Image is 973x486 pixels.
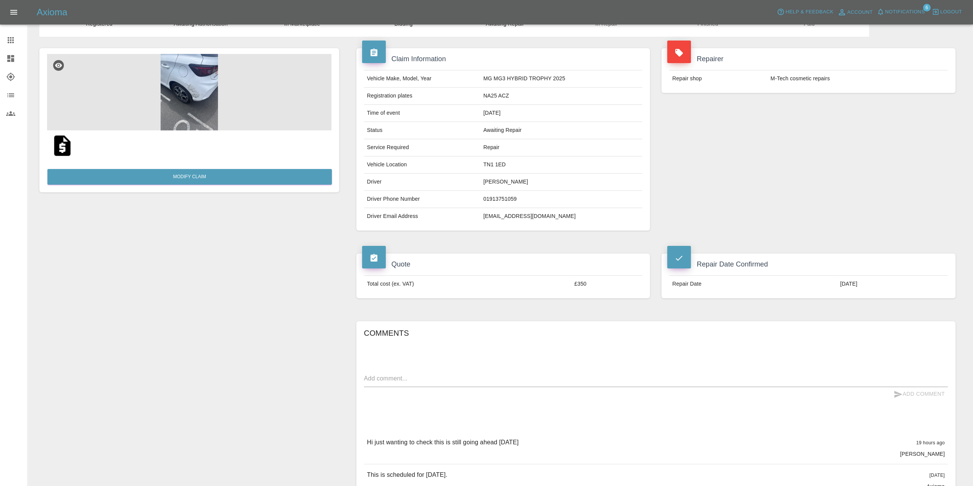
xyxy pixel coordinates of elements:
td: Status [364,122,480,139]
td: Awaiting Repair [480,122,642,139]
h6: Comments [364,327,948,339]
button: Open drawer [5,3,23,21]
span: [DATE] [929,473,945,478]
td: Repair [480,139,642,156]
td: NA25 ACZ [480,88,642,105]
td: 01913751059 [480,191,642,208]
h4: Repairer [667,54,950,64]
h5: Axioma [37,6,67,18]
p: This is scheduled for [DATE]. [367,470,447,479]
span: Logout [940,8,962,16]
h4: Quote [362,259,645,270]
td: Vehicle Make, Model, Year [364,70,480,88]
td: Registration plates [364,88,480,105]
td: MG MG3 HYBRID TROPHY 2025 [480,70,642,88]
p: [PERSON_NAME] [900,450,945,458]
span: Account [847,8,873,17]
td: Repair Date [669,276,837,293]
span: 6 [923,4,931,11]
img: 8098aa75-0374-4fde-bd0c-15a3df1f8022 [47,54,331,130]
span: Notifications [885,8,925,16]
h4: Claim Information [362,54,645,64]
td: [PERSON_NAME] [480,174,642,191]
img: original/e56ec63c-54e5-4d8d-beb2-930e77e41a1a [50,133,75,158]
td: Vehicle Location [364,156,480,174]
button: Logout [930,6,964,18]
td: Repair shop [669,70,767,87]
span: Help & Feedback [785,8,833,16]
td: [DATE] [480,105,642,122]
a: Account [835,6,875,18]
button: Help & Feedback [775,6,835,18]
button: Notifications [875,6,927,18]
span: 19 hours ago [916,440,945,445]
p: Hi just wanting to check this is still going ahead [DATE] [367,438,519,447]
td: Driver [364,174,480,191]
td: M-Tech cosmetic repairs [767,70,948,87]
td: Service Required [364,139,480,156]
td: [EMAIL_ADDRESS][DOMAIN_NAME] [480,208,642,225]
td: Total cost (ex. VAT) [364,276,571,293]
td: Driver Phone Number [364,191,480,208]
a: Modify Claim [47,169,332,185]
h4: Repair Date Confirmed [667,259,950,270]
td: Time of event [364,105,480,122]
td: [DATE] [837,276,948,293]
td: Driver Email Address [364,208,480,225]
td: TN1 1ED [480,156,642,174]
td: £350 [571,276,642,293]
